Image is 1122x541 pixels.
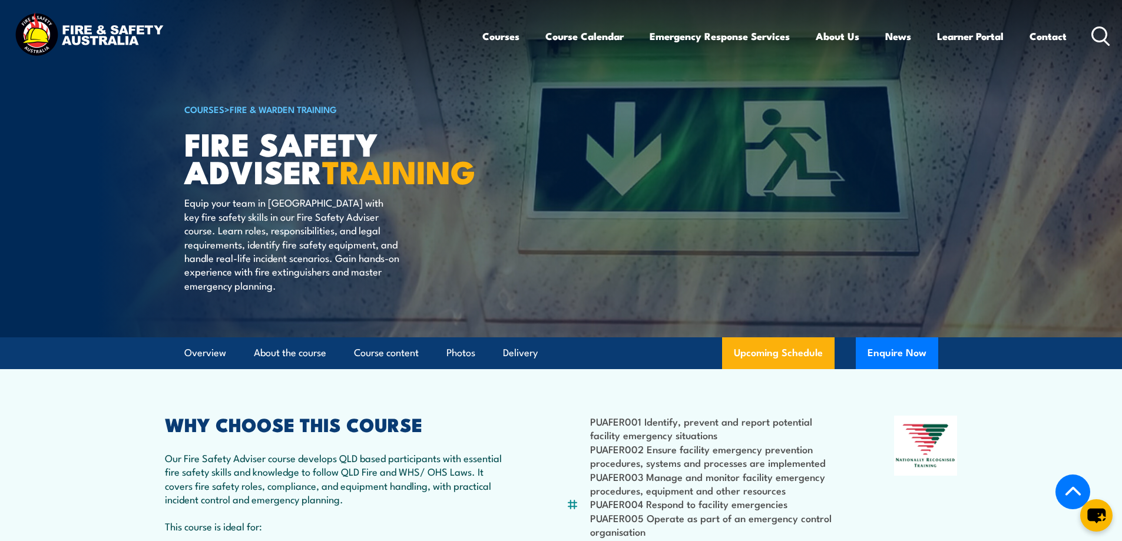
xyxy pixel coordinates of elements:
[590,414,837,442] li: PUAFER001 Identify, prevent and report potential facility emergency situations
[1030,21,1067,52] a: Contact
[894,416,958,476] img: Nationally Recognised Training logo.
[165,519,509,533] p: This course is ideal for:
[184,130,475,184] h1: FIRE SAFETY ADVISER
[354,337,419,369] a: Course content
[165,416,509,432] h2: WHY CHOOSE THIS COURSE
[184,195,399,292] p: Equip your team in [GEOGRAPHIC_DATA] with key fire safety skills in our Fire Safety Adviser cours...
[446,337,475,369] a: Photos
[650,21,790,52] a: Emergency Response Services
[165,451,509,506] p: Our Fire Safety Adviser course develops QLD based participants with essential fire safety skills ...
[184,337,226,369] a: Overview
[503,337,538,369] a: Delivery
[590,470,837,497] li: PUAFER003 Manage and monitor facility emergency procedures, equipment and other resources
[184,102,224,115] a: COURSES
[722,337,835,369] a: Upcoming Schedule
[816,21,859,52] a: About Us
[322,146,475,195] strong: TRAINING
[937,21,1004,52] a: Learner Portal
[590,511,837,539] li: PUAFER005 Operate as part of an emergency control organisation
[230,102,337,115] a: Fire & Warden Training
[482,21,519,52] a: Courses
[590,497,837,510] li: PUAFER004 Respond to facility emergencies
[254,337,326,369] a: About the course
[184,102,475,116] h6: >
[545,21,624,52] a: Course Calendar
[590,442,837,470] li: PUAFER002 Ensure facility emergency prevention procedures, systems and processes are implemented
[1080,499,1113,532] button: chat-button
[885,21,911,52] a: News
[856,337,938,369] button: Enquire Now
